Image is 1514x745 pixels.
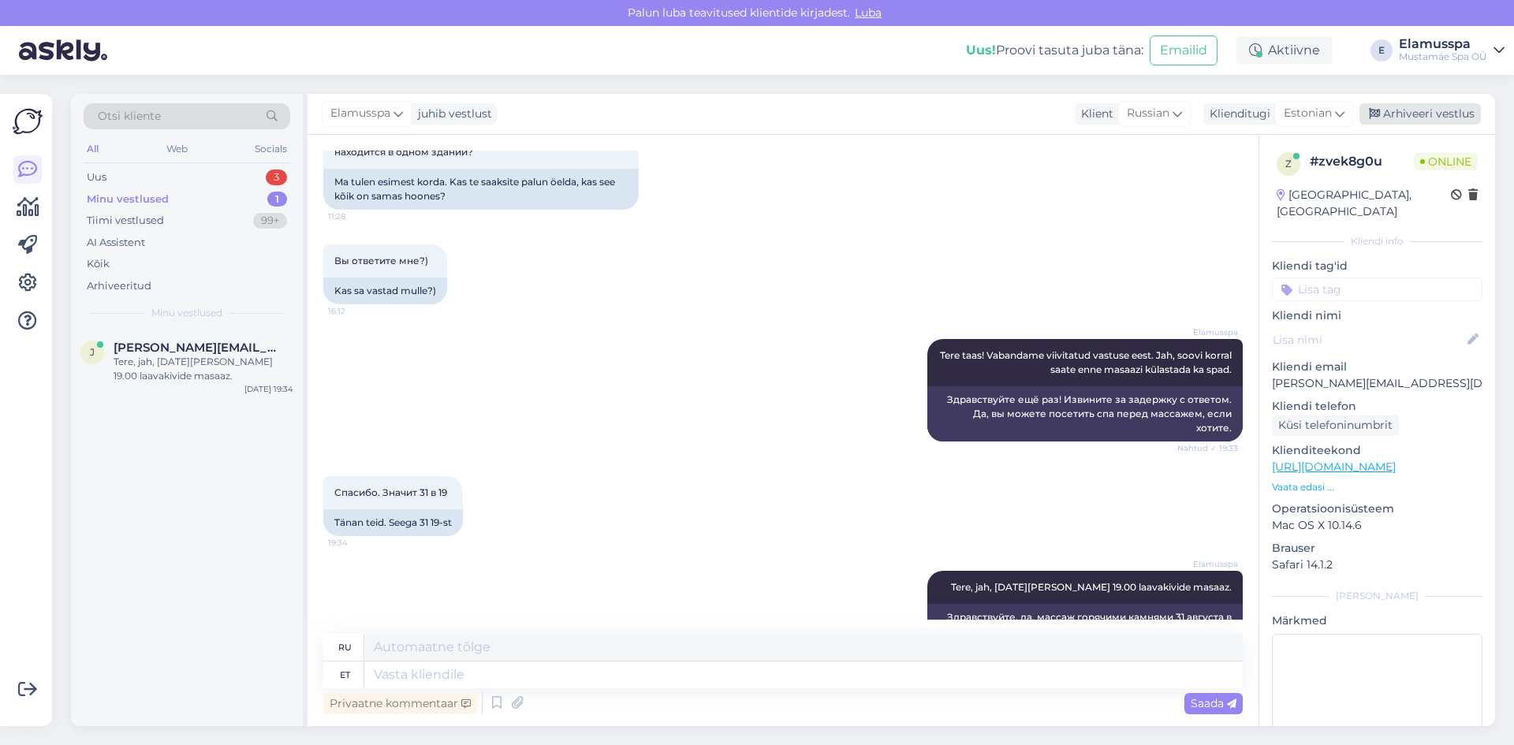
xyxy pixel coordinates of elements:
div: 1 [267,192,287,207]
p: Kliendi telefon [1272,398,1482,415]
span: julia.varlasheva@icloud.com [114,341,278,355]
p: Kliendi tag'id [1272,258,1482,274]
input: Lisa tag [1272,278,1482,301]
span: 11:28 [328,210,387,222]
div: Küsi telefoninumbrit [1272,415,1399,436]
span: Nähtud ✓ 19:33 [1177,442,1238,454]
div: Proovi tasuta juba täna: [966,41,1143,60]
div: Uus [87,169,106,185]
div: Kliendi info [1272,234,1482,248]
div: Arhiveeri vestlus [1359,103,1481,125]
div: 3 [266,169,287,185]
div: Web [163,139,191,159]
div: Tänan teid. Seega 31 19-st [323,509,463,536]
span: Saada [1191,696,1236,710]
div: [PERSON_NAME] [1272,589,1482,603]
div: E [1370,39,1393,61]
span: z [1285,158,1292,169]
div: juhib vestlust [412,106,492,122]
span: Tere taas! Vabandame viivitatud vastuse eest. Jah, soovi korral saate enne masaazi külastada ka s... [940,349,1234,375]
p: Kliendi nimi [1272,307,1482,324]
div: Arhiveeritud [87,278,151,294]
a: [URL][DOMAIN_NAME] [1272,460,1396,474]
div: All [84,139,102,159]
p: Brauser [1272,540,1482,557]
span: 16:12 [328,305,387,317]
span: Estonian [1284,105,1332,122]
div: Kõik [87,256,110,272]
span: Спасибо. Значит 31 в 19 [334,486,447,498]
div: et [340,661,350,688]
div: Здравствуйте, да, массаж горячими камнями 31 августа в 19.00 . [927,604,1243,645]
div: Kas sa vastad mulle?) [323,278,447,304]
p: Märkmed [1272,613,1482,629]
div: # zvek8g0u [1310,152,1414,171]
p: Operatsioonisüsteem [1272,501,1482,517]
span: Russian [1127,105,1169,122]
div: Mustamäe Spa OÜ [1399,50,1487,63]
div: Socials [252,139,290,159]
span: Luba [850,6,886,20]
p: Kliendi email [1272,359,1482,375]
span: Elamusspa [330,105,390,122]
span: Online [1414,153,1478,170]
div: ru [338,634,352,661]
div: Klienditugi [1203,106,1270,122]
span: Elamusspa [1179,326,1238,338]
p: Vaata edasi ... [1272,480,1482,494]
p: Klienditeekond [1272,442,1482,459]
img: Askly Logo [13,106,43,136]
div: Privaatne kommentaar [323,693,477,714]
p: Mac OS X 10.14.6 [1272,517,1482,534]
div: Elamusspa [1399,38,1487,50]
div: 99+ [253,213,287,229]
div: Здравствуйте ещё раз! Извините за задержку с ответом. Да, вы можете посетить спа перед массажем, ... [927,386,1243,441]
input: Lisa nimi [1273,331,1464,348]
a: ElamusspaMustamäe Spa OÜ [1399,38,1505,63]
div: AI Assistent [87,235,145,251]
div: [GEOGRAPHIC_DATA], [GEOGRAPHIC_DATA] [1277,187,1451,220]
span: j [90,346,95,358]
div: Tere, jah, [DATE][PERSON_NAME] 19.00 laavakivide masaaz. [114,355,293,383]
span: Elamusspa [1179,558,1238,570]
div: Ma tulen esimest korda. Kas te saaksite palun öelda, kas see kõik on samas hoones? [323,169,639,210]
span: Tere, jah, [DATE][PERSON_NAME] 19.00 laavakivide masaaz. [951,581,1232,593]
p: Safari 14.1.2 [1272,557,1482,573]
p: [PERSON_NAME][EMAIL_ADDRESS][DOMAIN_NAME] [1272,375,1482,392]
div: [DATE] 19:34 [244,383,293,395]
div: Minu vestlused [87,192,169,207]
div: Klient [1075,106,1113,122]
span: Minu vestlused [151,306,222,320]
div: Aktiivne [1236,36,1333,65]
span: 19:34 [328,537,387,549]
div: Tiimi vestlused [87,213,164,229]
button: Emailid [1150,35,1218,65]
b: Uus! [966,43,996,58]
span: Вы ответите мне?) [334,255,428,266]
span: Otsi kliente [98,108,161,125]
